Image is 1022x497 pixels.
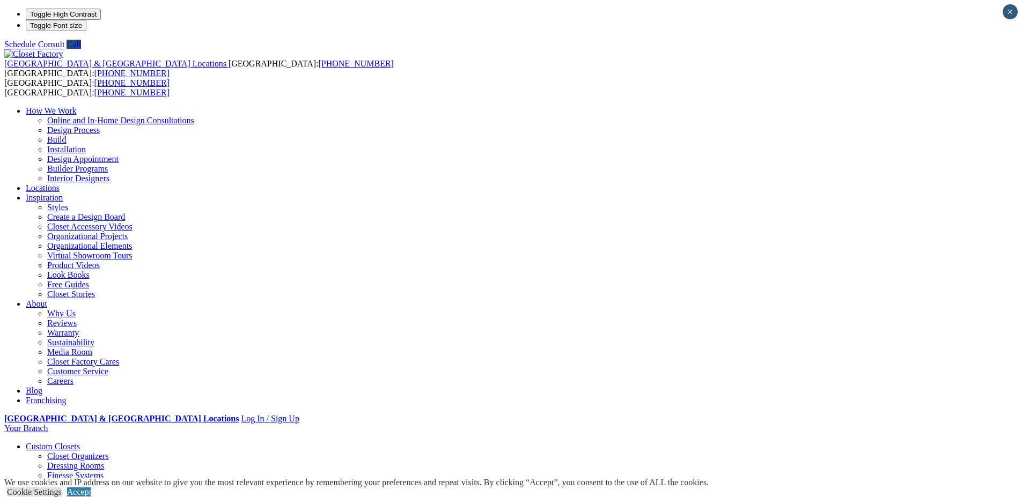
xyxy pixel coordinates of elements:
a: Closet Accessory Videos [47,222,133,231]
a: Inspiration [26,193,63,202]
a: Online and In-Home Design Consultations [47,116,194,125]
a: Organizational Elements [47,241,132,250]
a: Closet Organizers [47,451,109,461]
a: Interior Designers [47,174,109,183]
a: [GEOGRAPHIC_DATA] & [GEOGRAPHIC_DATA] Locations [4,59,229,68]
a: Sustainability [47,338,94,347]
a: Look Books [47,270,90,279]
div: We use cookies and IP address on our website to give you the most relevant experience by remember... [4,478,709,487]
a: Build [47,135,67,144]
a: Finesse Systems [47,471,104,480]
a: Dressing Rooms [47,461,104,470]
a: Media Room [47,347,92,357]
a: [PHONE_NUMBER] [94,69,170,78]
a: How We Work [26,106,77,115]
a: Why Us [47,309,76,318]
a: Log In / Sign Up [241,414,299,423]
a: Create a Design Board [47,212,125,221]
a: Builder Programs [47,164,108,173]
a: Blog [26,386,42,395]
a: Virtual Showroom Tours [47,251,133,260]
a: Customer Service [47,367,108,376]
a: About [26,299,47,308]
a: [PHONE_NUMBER] [318,59,393,68]
a: Design Appointment [47,154,119,164]
button: Toggle High Contrast [26,9,101,20]
span: Toggle High Contrast [30,10,97,18]
a: Closet Stories [47,290,95,299]
a: Careers [47,376,73,385]
a: Franchising [26,396,67,405]
a: [GEOGRAPHIC_DATA] & [GEOGRAPHIC_DATA] Locations [4,414,239,423]
button: Toggle Font size [26,20,86,31]
a: [PHONE_NUMBER] [94,88,170,97]
img: Closet Factory [4,49,63,59]
a: Cookie Settings [7,487,62,496]
a: Locations [26,183,60,192]
a: Call [67,40,81,49]
a: Organizational Projects [47,232,128,241]
a: Closet Factory Cares [47,357,119,366]
a: Free Guides [47,280,89,289]
a: Your Branch [4,424,48,433]
span: [GEOGRAPHIC_DATA] & [GEOGRAPHIC_DATA] Locations [4,59,226,68]
a: Styles [47,203,68,212]
a: Design Process [47,125,100,135]
a: Reviews [47,318,77,328]
a: Custom Closets [26,442,80,451]
a: [PHONE_NUMBER] [94,78,170,87]
span: [GEOGRAPHIC_DATA]: [GEOGRAPHIC_DATA]: [4,78,170,97]
a: Installation [47,145,86,154]
a: Warranty [47,328,79,337]
a: Accept [67,487,91,496]
span: [GEOGRAPHIC_DATA]: [GEOGRAPHIC_DATA]: [4,59,394,78]
a: Schedule Consult [4,40,64,49]
span: Toggle Font size [30,21,82,29]
a: Product Videos [47,261,100,270]
button: Close [1003,4,1018,19]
